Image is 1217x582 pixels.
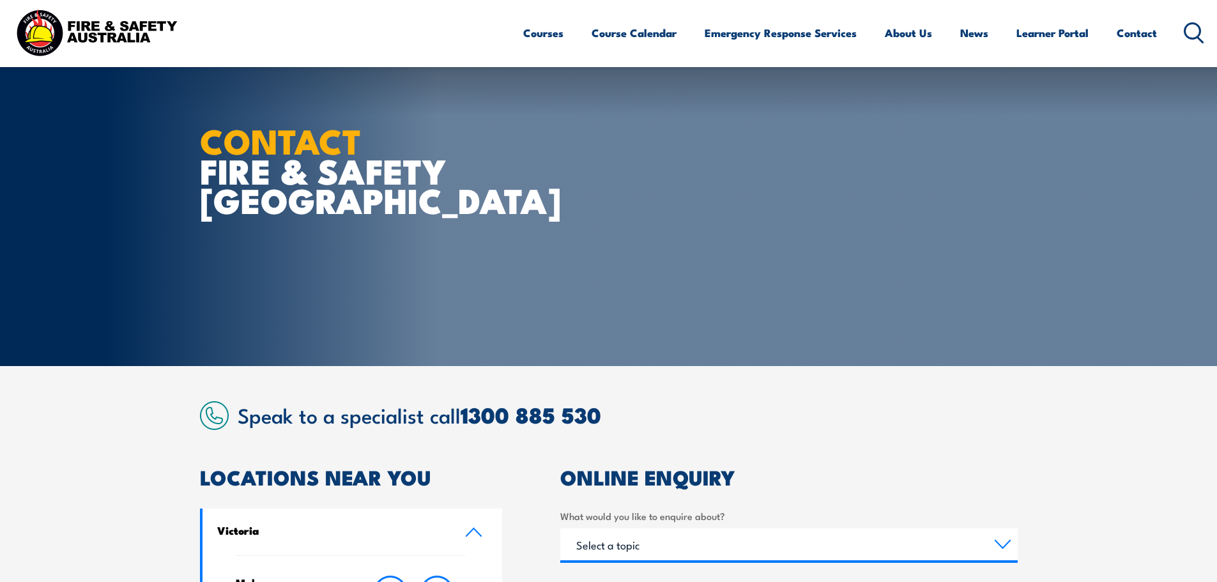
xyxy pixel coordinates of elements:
a: Learner Portal [1016,16,1089,50]
a: News [960,16,988,50]
a: Contact [1117,16,1157,50]
h4: Victoria [217,523,446,537]
a: Emergency Response Services [705,16,857,50]
a: About Us [885,16,932,50]
strong: CONTACT [200,113,362,166]
h2: Speak to a specialist call [238,403,1018,426]
a: 1300 885 530 [461,397,601,431]
a: Victoria [203,509,503,555]
label: What would you like to enquire about? [560,509,1018,523]
h1: FIRE & SAFETY [GEOGRAPHIC_DATA] [200,125,516,215]
a: Courses [523,16,563,50]
h2: ONLINE ENQUIRY [560,468,1018,486]
h2: LOCATIONS NEAR YOU [200,468,503,486]
a: Course Calendar [592,16,677,50]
